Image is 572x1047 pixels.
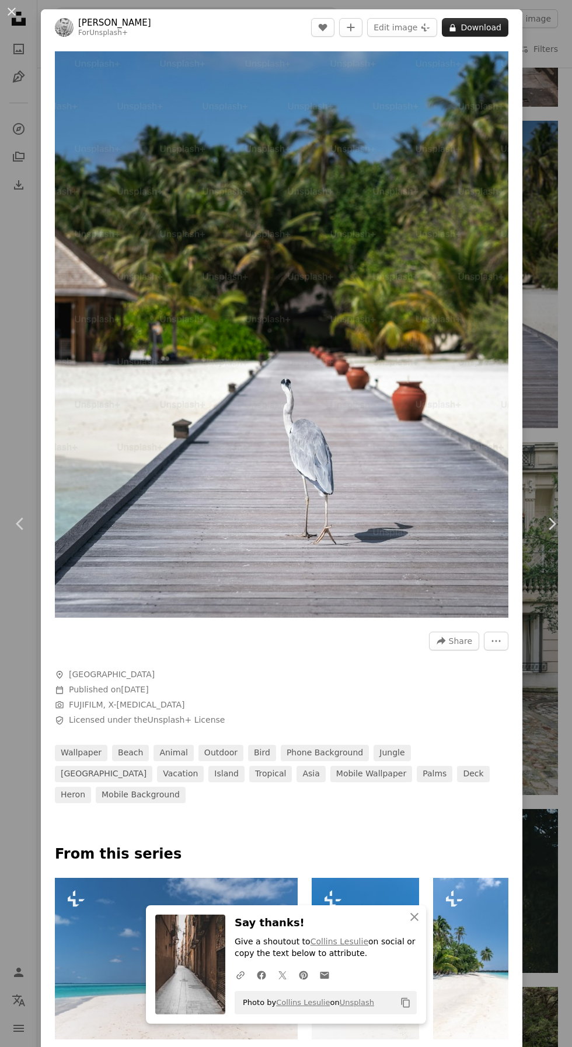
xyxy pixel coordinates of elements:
[78,29,151,38] div: For
[96,787,186,803] a: mobile background
[55,766,152,782] a: [GEOGRAPHIC_DATA]
[433,953,541,964] a: a sandy beach with palm trees and clear blue water
[208,766,245,782] a: island
[248,745,276,761] a: bird
[457,766,489,782] a: deck
[330,766,412,782] a: mobile wallpaper
[69,715,225,726] span: Licensed under the
[396,993,416,1013] button: Copy to clipboard
[272,963,293,986] a: Share on Twitter
[69,669,155,681] span: [GEOGRAPHIC_DATA]
[235,936,417,960] p: Give a shoutout to on social or copy the text below to attribute.
[374,745,410,761] a: jungle
[281,745,369,761] a: phone background
[157,766,204,782] a: vacation
[55,51,508,618] img: a bird is standing on a wooden pier
[154,745,193,761] a: animal
[251,963,272,986] a: Share on Facebook
[237,993,374,1012] span: Photo by on
[121,685,148,694] time: August 11, 2023 at 4:29:20 PM GMT+6:30
[78,17,151,29] a: [PERSON_NAME]
[531,468,572,580] a: Next
[297,766,325,782] a: asia
[198,745,243,761] a: outdoor
[55,745,107,761] a: wallpaper
[312,878,420,1039] img: a sandy beach with palm trees and blue sky
[89,29,128,37] a: Unsplash+
[69,685,149,694] span: Published on
[484,632,508,650] button: More Actions
[339,18,362,37] button: Add to Collection
[249,766,292,782] a: tropical
[293,963,314,986] a: Share on Pinterest
[442,18,508,37] button: Download
[55,845,508,864] p: From this series
[367,18,437,37] button: Edit image
[311,18,334,37] button: Like
[311,937,368,946] a: Collins Lesulie
[69,699,184,711] button: FUJIFILM, X-[MEDICAL_DATA]
[340,998,374,1007] a: Unsplash
[55,51,508,618] button: Zoom in on this image
[276,998,330,1007] a: Collins Lesulie
[429,632,479,650] button: Share this image
[433,878,541,1039] img: a sandy beach with palm trees and clear blue water
[314,963,335,986] a: Share over email
[449,632,472,650] span: Share
[55,787,91,803] a: heron
[55,18,74,37] img: Go to Georgi Kalaydzhiev's profile
[417,766,452,782] a: palms
[235,915,417,932] h3: Say thanks!
[55,953,298,964] a: a sandy beach with clear blue water and clouds
[148,715,225,724] a: Unsplash+ License
[112,745,149,761] a: beach
[55,878,298,1039] img: a sandy beach with clear blue water and clouds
